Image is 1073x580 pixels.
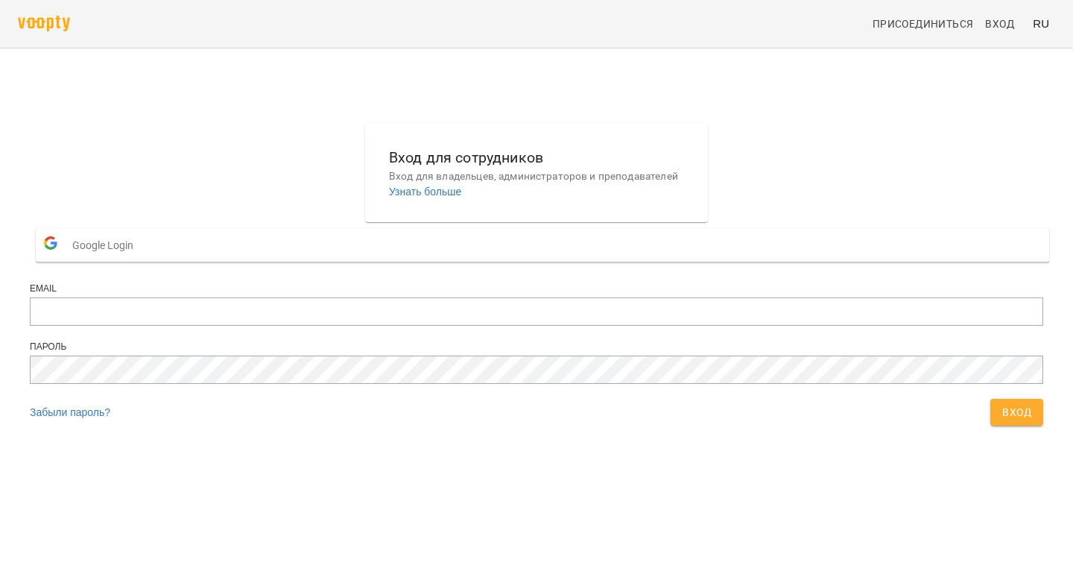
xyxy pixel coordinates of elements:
span: RU [1033,16,1049,31]
h6: Вход для сотрудников [389,146,684,169]
a: Присоединиться [867,10,980,37]
div: Email [30,283,1043,295]
span: Вход [1002,403,1031,421]
span: Google Login [72,230,141,260]
button: RU [1027,10,1055,37]
p: Вход для владельцев, администраторов и преподавателей [389,169,684,184]
a: Забыли пароль? [30,406,110,418]
span: Присоединиться [873,15,974,33]
button: Google Login [36,228,1049,262]
button: Вход [990,399,1043,426]
button: Вход для сотрудниковВход для владельцев, администраторов и преподавателейУзнать больше [377,134,696,211]
span: Вход [985,15,1014,33]
a: Узнать больше [389,186,461,198]
a: Вход [979,10,1027,37]
div: Пароль [30,341,1043,353]
img: voopty.png [18,16,70,31]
